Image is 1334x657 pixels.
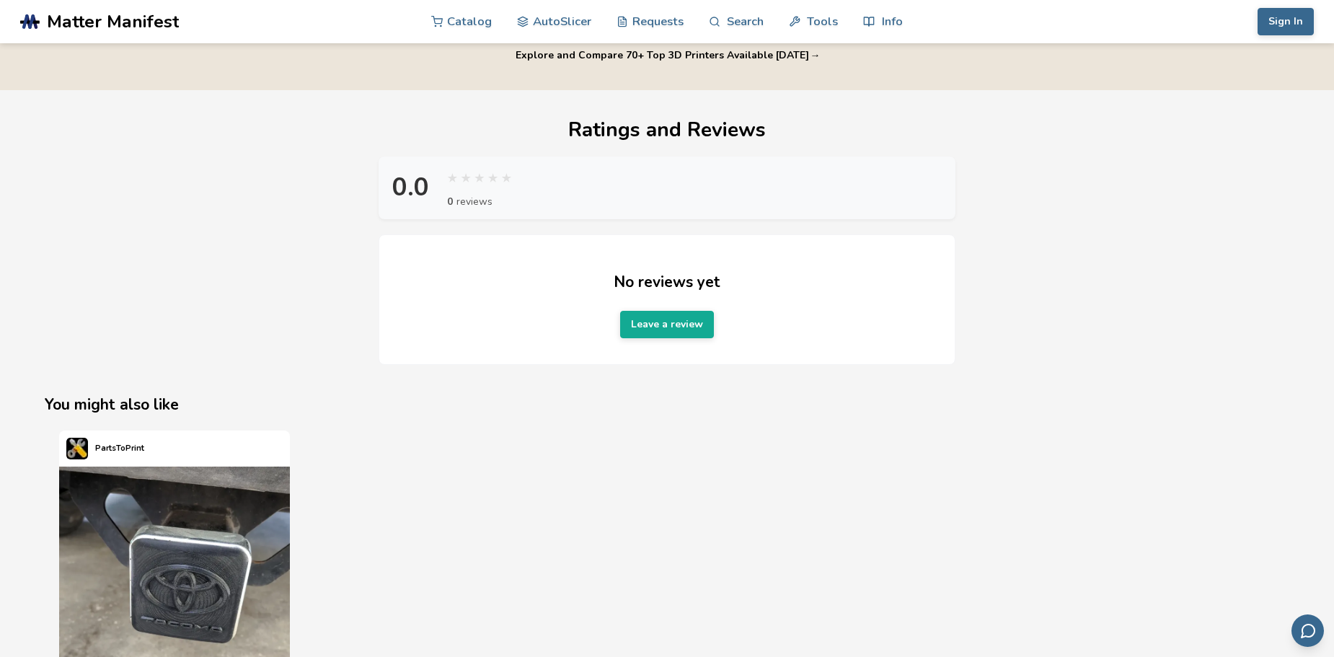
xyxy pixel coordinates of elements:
h2: You might also like [45,394,1289,416]
a: PartsToPrint's profilePartsToPrint [59,431,151,467]
button: Sign In [1258,8,1314,35]
span: ★ [461,167,472,187]
button: Explore and Compare 70+ Top 3D Printers Available [DATE] → [516,50,818,61]
p: PartsToPrint [95,441,144,456]
span: ★ [487,167,498,187]
img: PartsToPrint's profile [66,438,88,459]
span: ★ [501,167,512,187]
h1: No reviews yet [614,271,720,294]
strong: 0 [447,194,453,209]
div: 0.0 [389,173,432,202]
span: ★ [474,167,485,187]
span: Matter Manifest [47,12,179,32]
button: Send feedback via email [1291,614,1324,647]
h1: Ratings and Reviews [379,119,955,141]
button: Leave a review [620,311,714,338]
p: reviews [447,194,515,209]
span: ★ [447,167,458,187]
